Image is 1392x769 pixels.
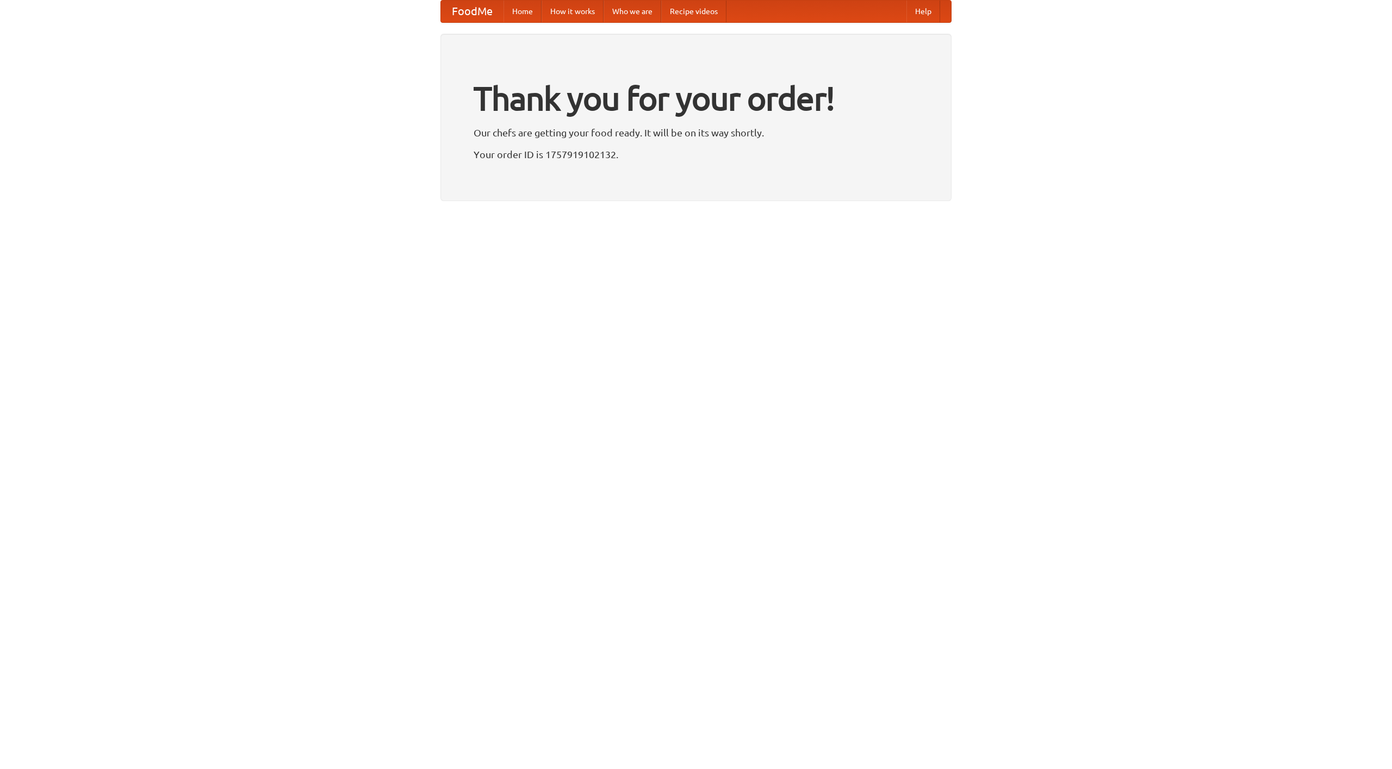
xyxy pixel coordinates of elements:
a: How it works [542,1,604,22]
a: Home [504,1,542,22]
p: Our chefs are getting your food ready. It will be on its way shortly. [474,124,918,141]
a: Help [906,1,940,22]
a: FoodMe [441,1,504,22]
a: Who we are [604,1,661,22]
a: Recipe videos [661,1,726,22]
p: Your order ID is 1757919102132. [474,146,918,162]
h1: Thank you for your order! [474,72,918,124]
